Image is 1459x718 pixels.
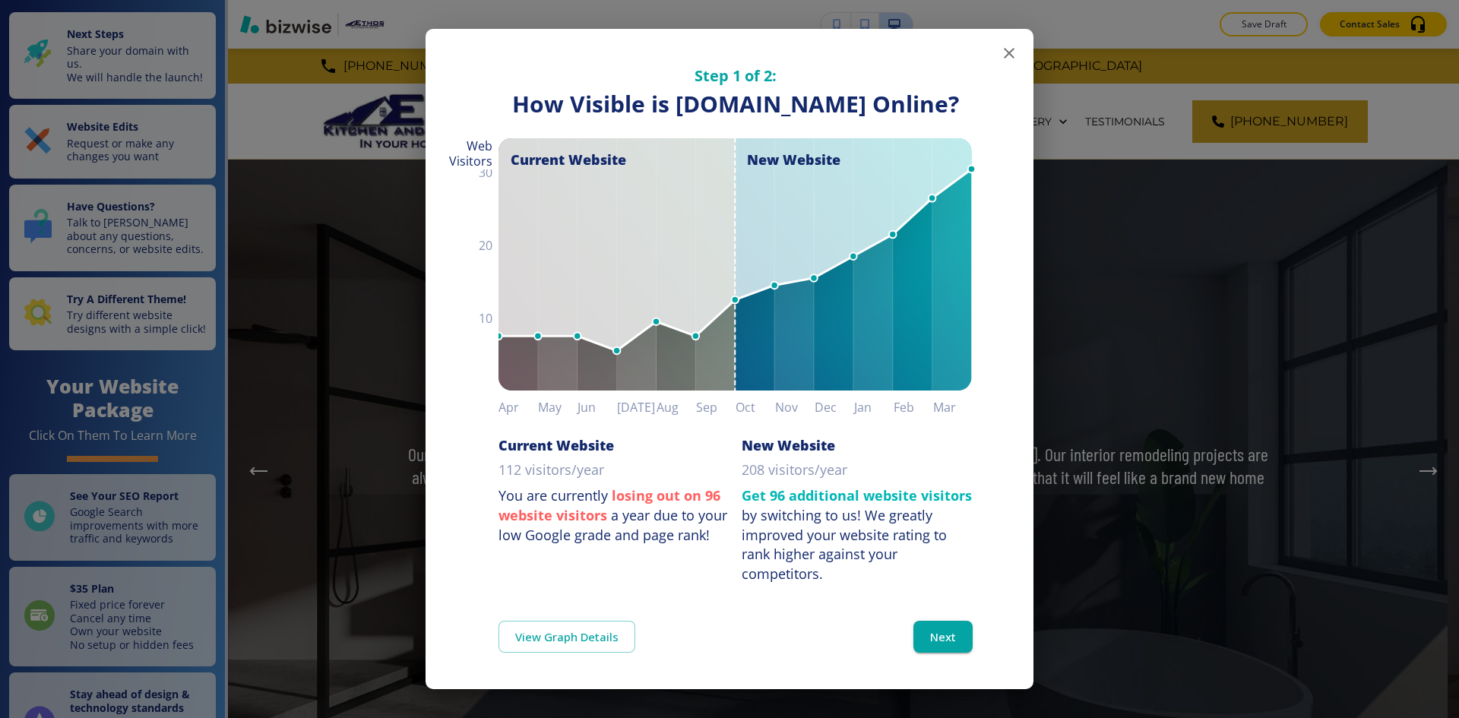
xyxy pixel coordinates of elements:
h6: Nov [775,397,815,418]
h6: [DATE] [617,397,657,418]
h6: New Website [742,436,835,454]
h6: Jun [578,397,617,418]
div: We greatly improved your website rating to rank higher against your competitors. [742,506,947,583]
h6: Oct [736,397,775,418]
h6: Current Website [498,436,614,454]
strong: losing out on 96 website visitors [498,486,720,524]
p: You are currently a year due to your low Google grade and page rank! [498,486,729,545]
h6: Sep [696,397,736,418]
h6: Apr [498,397,538,418]
p: 208 visitors/year [742,460,847,480]
h6: Feb [894,397,933,418]
p: 112 visitors/year [498,460,604,480]
h6: May [538,397,578,418]
h6: Dec [815,397,854,418]
h6: Jan [854,397,894,418]
a: View Graph Details [498,621,635,653]
h6: Aug [657,397,696,418]
button: Next [913,621,973,653]
strong: Get 96 additional website visitors [742,486,972,504]
p: by switching to us! [742,486,973,584]
h6: Mar [933,397,973,418]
